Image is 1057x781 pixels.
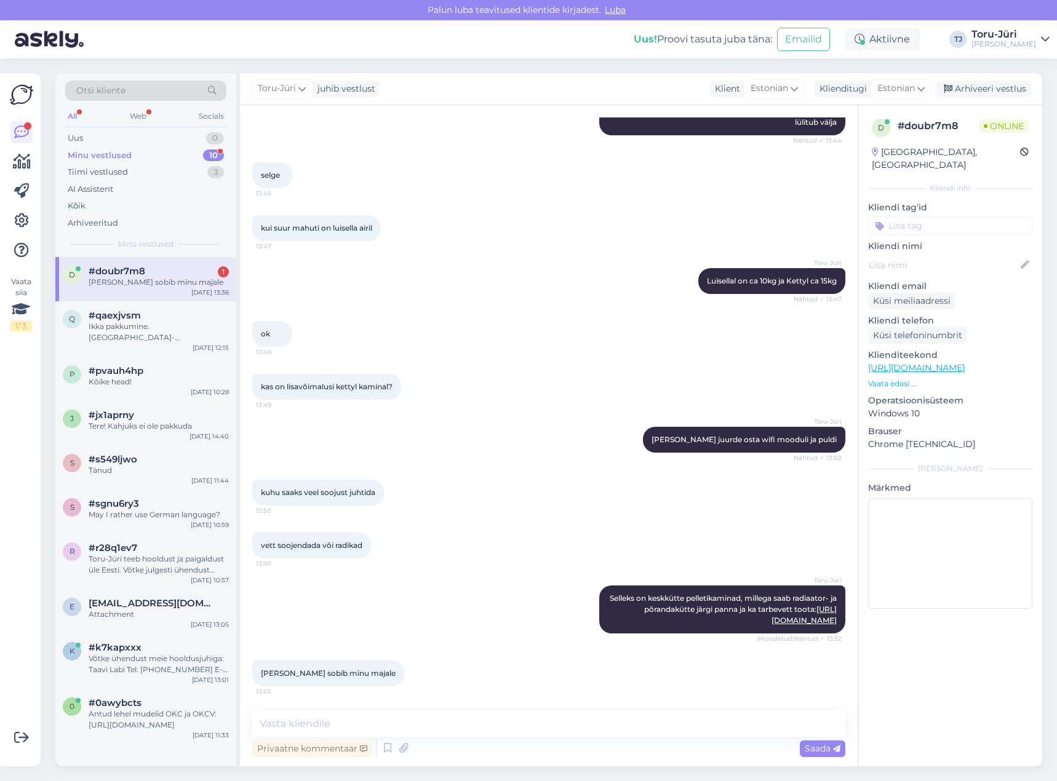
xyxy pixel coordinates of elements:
span: (Muudetud) Nähtud ✓ 13:52 [757,634,842,643]
span: d [878,123,884,132]
div: Antud lehel mudelid OKC ja OKCV: [URL][DOMAIN_NAME] [89,708,229,731]
span: #jx1aprny [89,410,134,421]
span: selge [261,170,280,180]
p: Operatsioonisüsteem [868,394,1032,407]
div: [DATE] 11:33 [193,731,229,740]
div: Ikka pakkumine. [GEOGRAPHIC_DATA]-[GEOGRAPHIC_DATA] piirkonnas võtke ühendust [PERSON_NAME], Tel:... [89,321,229,343]
span: Nähtud ✓ 13:44 [793,136,842,145]
div: Kõike head! [89,376,229,387]
span: Nähtud ✓ 13:50 [794,453,842,462]
p: Märkmed [868,482,1032,494]
span: #r28q1ev7 [89,542,137,553]
span: k [70,646,75,656]
div: # doubr7m8 [898,119,979,133]
span: 13:45 [256,189,302,198]
div: [PERSON_NAME] sobib minu majale [89,277,229,288]
a: [URL][DOMAIN_NAME] [868,362,965,373]
span: erkivessin@gmail.com [89,598,217,609]
div: juhib vestlust [313,82,375,95]
span: 13:50 [256,506,302,515]
span: ok [261,329,270,338]
div: May I rather use German language? [89,509,229,520]
div: Minu vestlused [68,149,132,162]
div: Klienditugi [815,82,867,95]
span: s [70,502,74,512]
div: Proovi tasuta juba täna: [634,32,772,47]
span: 13:48 [256,347,302,357]
div: Socials [196,108,226,124]
div: Attachment [89,609,229,620]
div: 1 / 3 [10,320,32,331]
span: e [70,602,74,611]
div: [DATE] 14:40 [189,432,229,441]
input: Lisa nimi [869,258,1018,272]
span: Nähtud ✓ 13:47 [794,295,842,304]
div: Aktiivne [845,28,920,50]
div: Võtke ühendust meie hooldusjuhiga: Taavi Labi Tel: [PHONE_NUMBER] E-post: [EMAIL_ADDRESS][DOMAIN_... [89,653,229,675]
div: Web [127,108,149,124]
div: [PERSON_NAME] [971,39,1036,49]
div: Küsi telefoninumbrit [868,327,967,344]
span: s [70,458,74,467]
div: Kõik [68,200,86,212]
p: Kliendi telefon [868,314,1032,327]
span: Estonian [751,82,788,95]
div: 3 [207,166,224,178]
span: 13:50 [256,559,302,568]
div: [GEOGRAPHIC_DATA], [GEOGRAPHIC_DATA] [872,146,1020,172]
span: Estonian [877,82,915,95]
span: Otsi kliente [76,84,126,97]
div: Tiimi vestlused [68,166,128,178]
div: Küsi meiliaadressi [868,293,955,309]
div: [DATE] 10:57 [191,576,229,585]
button: Emailid [777,28,830,51]
span: Toru-Jüri [796,417,842,426]
div: [DATE] 10:28 [191,387,229,397]
input: Lisa tag [868,216,1032,235]
b: Uus! [634,33,657,45]
span: r [70,547,75,556]
span: #doubr7m8 [89,266,145,277]
div: Vaata siia [10,276,32,331]
div: Arhiveeritud [68,217,118,229]
span: vett soojendada või radikad [261,541,362,550]
span: Toru-Jüri [796,258,842,268]
span: Toru-Jüri [258,82,296,95]
p: Vaata edasi ... [868,378,1032,389]
div: Arhiveeri vestlus [936,81,1031,97]
span: j [70,414,74,423]
span: #k7kapxxx [89,642,142,653]
span: kas on lisavõimalusi kettyl kaminal? [261,382,393,391]
p: Kliendi nimi [868,240,1032,253]
div: Tere! Kahjuks ei ole pakkuda [89,421,229,432]
span: #pvauh4hp [89,365,143,376]
span: 13:49 [256,400,302,410]
span: #sgnu6ry3 [89,498,139,509]
div: Toru-Jüri [971,30,1036,39]
div: [DATE] 13:36 [191,288,229,297]
span: Selleks on keskkütte pelletikaminad, millega saab radiaator- ja põrandakütte järgi panna ja ka ta... [610,593,839,625]
span: #qaexjvsm [89,310,141,321]
p: Windows 10 [868,407,1032,420]
span: #0awybcts [89,697,142,708]
span: d [69,270,75,279]
p: Brauser [868,425,1032,438]
span: p [70,370,75,379]
p: Chrome [TECHNICAL_ID] [868,438,1032,451]
div: [PERSON_NAME] [868,463,1032,474]
div: [DATE] 11:44 [191,476,229,485]
p: Kliendi email [868,280,1032,293]
span: Online [979,119,1029,133]
span: 13:47 [256,242,302,251]
div: [DATE] 10:59 [191,520,229,529]
div: 10 [203,149,224,162]
span: Toru-Jüri [796,576,842,585]
a: Toru-Jüri[PERSON_NAME] [971,30,1050,49]
span: [PERSON_NAME] juurde osta wifi mooduli ja puldi [652,435,837,444]
p: Kliendi tag'id [868,201,1032,214]
span: [PERSON_NAME] sobib minu majale [261,668,396,678]
div: [DATE] 13:05 [191,620,229,629]
span: kuhu saaks veel soojust juhtida [261,488,375,497]
div: Klient [710,82,740,95]
div: AI Assistent [68,183,113,196]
